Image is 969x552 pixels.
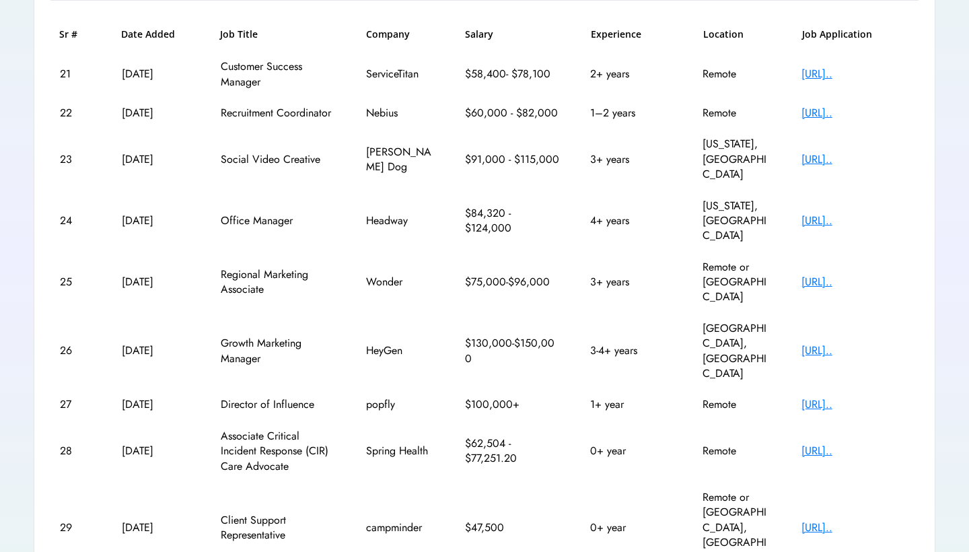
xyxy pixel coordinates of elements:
div: 24 [60,213,90,228]
div: 27 [60,397,90,412]
div: Social Video Creative [221,152,335,167]
div: 1+ year [590,397,671,412]
div: 21 [60,67,90,81]
div: [DATE] [122,444,189,458]
div: $91,000 - $115,000 [465,152,559,167]
div: 25 [60,275,90,289]
div: [URL].. [801,520,909,535]
div: Spring Health [366,444,433,458]
h6: Salary [465,28,559,41]
h6: Experience [591,28,672,41]
div: Remote [703,67,770,81]
h6: Location [703,28,770,41]
div: [URL].. [801,213,909,228]
div: Client Support Representative [221,513,335,543]
div: Recruitment Coordinator [221,106,335,120]
div: [PERSON_NAME] Dog [366,145,433,175]
div: 0+ year [590,520,671,535]
div: [DATE] [122,520,189,535]
div: Wonder [366,275,433,289]
div: 28 [60,444,90,458]
div: [URL].. [801,397,909,412]
div: [GEOGRAPHIC_DATA], [GEOGRAPHIC_DATA] [703,321,770,382]
div: [DATE] [122,152,189,167]
div: Remote [703,106,770,120]
div: $100,000+ [465,397,559,412]
div: $62,504 - $77,251.20 [465,436,559,467]
div: $75,000-$96,000 [465,275,559,289]
div: [URL].. [801,67,909,81]
div: Director of Influence [221,397,335,412]
div: 26 [60,343,90,358]
div: 29 [60,520,90,535]
div: Associate Critical Incident Response (CIR) Care Advocate [221,429,335,474]
div: [URL].. [801,275,909,289]
div: $60,000 - $82,000 [465,106,559,120]
div: 1–2 years [590,106,671,120]
div: HeyGen [366,343,433,358]
div: Regional Marketing Associate [221,267,335,298]
div: $58,400- $78,100 [465,67,559,81]
div: Remote [703,444,770,458]
div: 22 [60,106,90,120]
div: ServiceTitan [366,67,433,81]
div: 0+ year [590,444,671,458]
div: 4+ years [590,213,671,228]
div: campminder [366,520,433,535]
div: $130,000-$150,000 [465,336,559,366]
div: Remote or [GEOGRAPHIC_DATA] [703,260,770,305]
div: Growth Marketing Manager [221,336,335,366]
div: [US_STATE], [GEOGRAPHIC_DATA] [703,199,770,244]
h6: Company [366,28,433,41]
div: Remote [703,397,770,412]
div: 3+ years [590,275,671,289]
div: [DATE] [122,275,189,289]
div: [URL].. [801,343,909,358]
div: [DATE] [122,106,189,120]
div: Office Manager [221,213,335,228]
div: 23 [60,152,90,167]
div: $47,500 [465,520,559,535]
div: [URL].. [801,444,909,458]
div: [URL].. [801,106,909,120]
div: 3-4+ years [590,343,671,358]
h6: Job Application [802,28,910,41]
div: Customer Success Manager [221,59,335,90]
div: Nebius [366,106,433,120]
div: 2+ years [590,67,671,81]
h6: Sr # [59,28,89,41]
div: [DATE] [122,213,189,228]
h6: Job Title [220,28,258,41]
div: [US_STATE], [GEOGRAPHIC_DATA] [703,137,770,182]
div: [DATE] [122,67,189,81]
div: $84,320 - $124,000 [465,206,559,236]
div: [URL].. [801,152,909,167]
div: popfly [366,397,433,412]
div: [DATE] [122,397,189,412]
h6: Date Added [121,28,188,41]
div: Headway [366,213,433,228]
div: 3+ years [590,152,671,167]
div: [DATE] [122,343,189,358]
